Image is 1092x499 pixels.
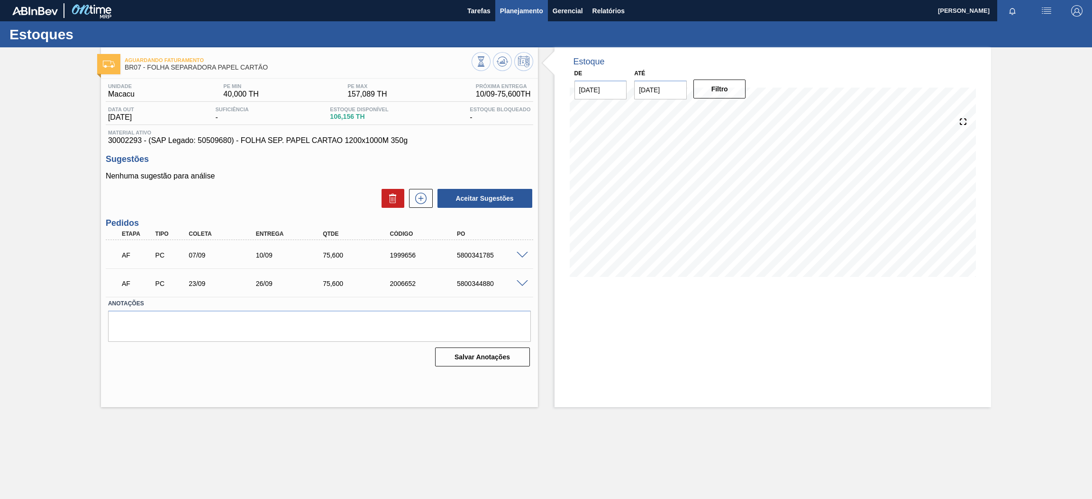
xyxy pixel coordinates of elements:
div: 1999656 [388,251,464,259]
h3: Pedidos [106,218,533,228]
button: Notificações [997,4,1028,18]
h3: Sugestões [106,154,533,164]
p: Nenhuma sugestão para análise [106,172,533,180]
span: Macacu [108,90,135,98]
button: Salvar Anotações [435,348,530,366]
div: 26/09/2025 [254,280,330,287]
div: Aguardando Faturamento [119,273,155,294]
div: Aguardando Faturamento [119,245,155,266]
span: Aguardando Faturamento [125,57,472,63]
div: 10/09/2025 [254,251,330,259]
img: userActions [1041,5,1052,17]
span: Gerencial [553,5,583,17]
img: Logout [1071,5,1083,17]
div: - [213,107,251,122]
div: - [467,107,533,122]
div: Pedido de Compra [153,251,189,259]
div: 75,600 [320,280,397,287]
input: dd/mm/yyyy [634,80,687,99]
div: Entrega [254,231,330,237]
div: 5800344880 [455,280,531,287]
button: Atualizar Gráfico [493,52,512,71]
span: 40,000 TH [223,90,258,98]
div: 5800341785 [455,251,531,259]
div: Coleta [186,231,263,237]
span: Tarefas [467,5,491,17]
span: Unidade [108,83,135,89]
div: 07/09/2025 [186,251,263,259]
span: 10/09 - 75,600 TH [476,90,531,98]
span: PE MAX [347,83,387,89]
p: AF [122,251,153,259]
span: Data out [108,107,134,112]
img: TNhmsLtSVTkK8tSr43FrP2fwEKptu5GPRR3wAAAABJRU5ErkJggg== [12,7,58,15]
div: Estoque [573,57,605,67]
div: 75,600 [320,251,397,259]
div: Qtde [320,231,397,237]
span: BR07 - FOLHA SEPARADORA PAPEL CARTÃO [125,64,472,71]
div: Pedido de Compra [153,280,189,287]
span: Estoque Bloqueado [470,107,530,112]
div: 23/09/2025 [186,280,263,287]
div: Nova sugestão [404,189,433,208]
span: PE MIN [223,83,258,89]
div: Código [388,231,464,237]
input: dd/mm/yyyy [574,80,627,99]
div: PO [455,231,531,237]
span: Estoque Disponível [330,107,388,112]
button: Filtro [693,80,746,98]
span: Relatórios [592,5,625,17]
img: Ícone [103,61,115,68]
p: AF [122,280,153,287]
div: Tipo [153,231,189,237]
button: Programar Estoque [514,52,533,71]
div: Excluir Sugestões [377,189,404,208]
span: 106,156 TH [330,113,388,120]
span: Planejamento [500,5,543,17]
div: Etapa [119,231,155,237]
div: 2006652 [388,280,464,287]
button: Aceitar Sugestões [437,189,532,208]
button: Visão Geral dos Estoques [472,52,491,71]
label: Anotações [108,297,531,311]
div: Aceitar Sugestões [433,188,533,209]
span: [DATE] [108,113,134,122]
h1: Estoques [9,29,178,40]
span: 157,089 TH [347,90,387,98]
label: De [574,70,582,77]
span: 30002293 - (SAP Legado: 50509680) - FOLHA SEP. PAPEL CARTAO 1200x1000M 350g [108,136,531,145]
span: Material ativo [108,130,531,135]
span: Suficiência [215,107,248,112]
span: Próxima Entrega [476,83,531,89]
label: Até [634,70,645,77]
